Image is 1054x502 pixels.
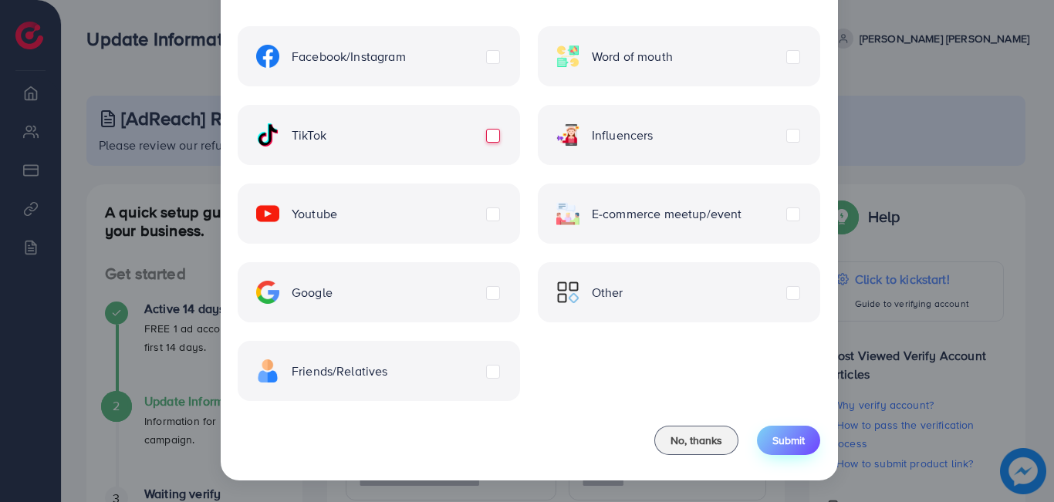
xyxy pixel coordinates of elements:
button: No, thanks [654,426,738,455]
span: No, thanks [671,433,722,448]
img: ic-facebook.134605ef.svg [256,45,279,68]
img: ic-freind.8e9a9d08.svg [256,359,279,382]
img: ic-google.5bdd9b68.svg [256,281,279,304]
img: ic-ecommerce.d1fa3848.svg [556,202,579,225]
span: Google [292,284,333,302]
span: Submit [772,433,805,448]
span: Facebook/Instagram [292,48,406,66]
img: ic-youtube.715a0ca2.svg [256,202,279,225]
span: Word of mouth [592,48,673,66]
img: ic-other.99c3e012.svg [556,281,579,304]
span: Friends/Relatives [292,362,388,380]
span: E-commerce meetup/event [592,205,742,223]
span: Youtube [292,205,337,223]
img: ic-word-of-mouth.a439123d.svg [556,45,579,68]
img: ic-tiktok.4b20a09a.svg [256,123,279,147]
span: Other [592,284,623,302]
span: Influencers [592,126,654,144]
button: Submit [757,426,820,455]
img: ic-influencers.a620ad43.svg [556,123,579,147]
span: TikTok [292,126,326,144]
